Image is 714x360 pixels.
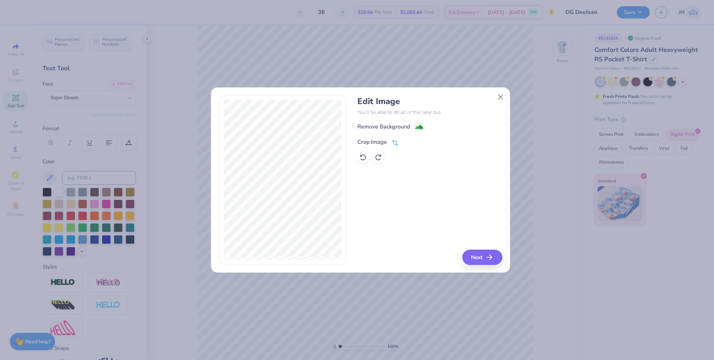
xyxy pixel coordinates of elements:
h4: Edit Image [357,96,502,107]
p: You’ll be able to do all of this later too. [357,109,502,116]
button: Close [494,90,507,103]
div: Remove Background [357,123,410,131]
button: Next [462,250,502,265]
div: Crop Image [357,138,387,146]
